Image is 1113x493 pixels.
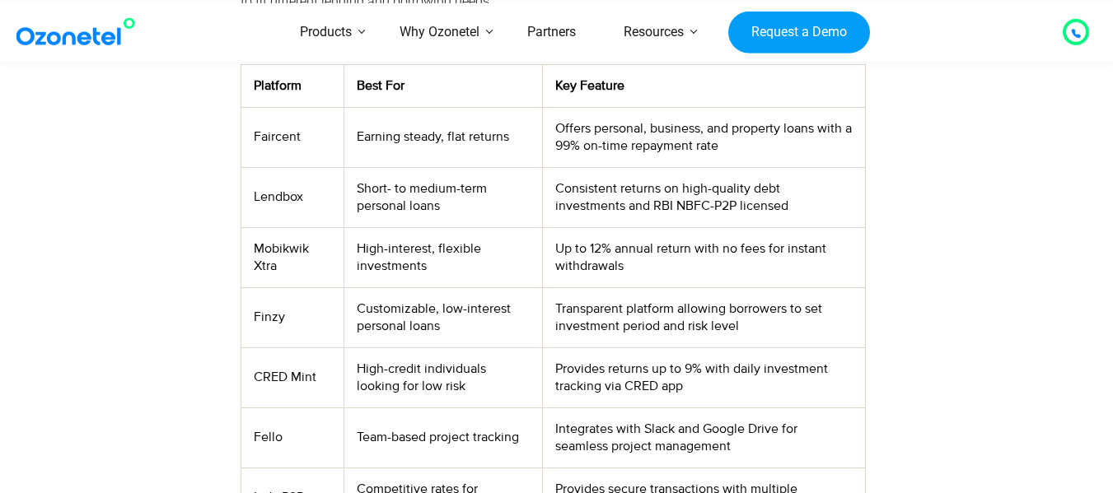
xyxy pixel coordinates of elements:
td: Team-based project tracking [344,407,543,467]
td: Earning steady, flat returns [344,107,543,167]
td: Transparent platform allowing borrowers to set investment period and risk level [543,287,865,347]
td: High-interest, flexible investments [344,227,543,287]
th: Platform [241,64,344,107]
a: Partners [503,3,600,62]
td: Faircent [241,107,344,167]
a: Request a Demo [728,11,869,53]
td: Up to 12% annual return with no fees for instant withdrawals [543,227,865,287]
td: Integrates with Slack and Google Drive for seamless project management [543,407,865,467]
a: Resources [600,3,708,62]
td: Mobikwik Xtra [241,227,344,287]
a: Products [276,3,376,62]
th: Key Feature [543,64,865,107]
td: Lendbox [241,167,344,227]
th: Best For [344,64,543,107]
td: Fello [241,407,344,467]
td: Offers personal, business, and property loans with a 99% on-time repayment rate [543,107,865,167]
a: Why Ozonetel [376,3,503,62]
td: Short- to medium-term personal loans [344,167,543,227]
td: Provides returns up to 9% with daily investment tracking via CRED app [543,347,865,407]
td: Consistent returns on high-quality debt investments and RBI NBFC-P2P licensed [543,167,865,227]
td: CRED Mint [241,347,344,407]
td: Finzy [241,287,344,347]
td: High-credit individuals looking for low risk [344,347,543,407]
td: Customizable, low-interest personal loans [344,287,543,347]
